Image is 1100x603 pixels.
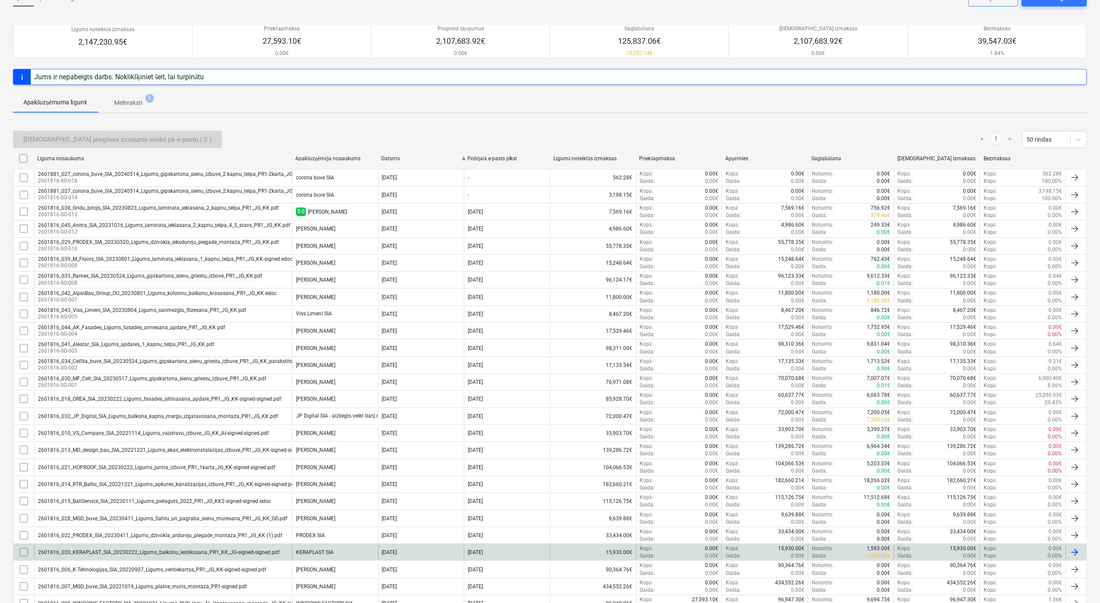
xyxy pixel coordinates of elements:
[871,307,891,314] p: 846.72€
[640,170,653,178] p: Kopā :
[984,314,997,321] p: Kopā :
[726,156,805,162] div: Apņēmies
[898,229,913,236] p: Gaida :
[550,239,636,253] div: 55,778.35€
[1048,280,1062,287] p: 0.00%
[550,340,636,355] div: 98,311.00€
[382,209,397,215] div: [DATE]
[38,262,293,269] p: 2601816-SO-009
[38,205,279,211] div: 2601816_038_Gridu_birojs_SIA_20230823_Ligums_laminata_ieklasana_2_kapnu_telpa_PR1_JG_KK.pdf
[1043,170,1062,178] p: 562.28€
[1057,561,1100,603] iframe: Chat Widget
[550,204,636,219] div: 7,569.16€
[963,246,976,253] p: 0.00€
[296,277,335,283] div: Jānis AU
[640,280,655,287] p: Gaida :
[963,170,976,178] p: 0.00€
[726,246,741,253] p: Gaida :
[618,25,661,32] p: Saglabāšana
[550,324,636,338] div: 17,529.46€
[984,324,997,331] p: Kopā :
[467,156,547,162] div: Pēdējais e-pasts plkst
[705,246,718,253] p: 0.00€
[984,188,997,195] p: Kopā :
[468,243,483,249] div: [DATE]
[618,50,661,57] p: 15,352.14€
[726,314,741,321] p: Gaida :
[812,178,827,185] p: Gaida :
[726,195,741,202] p: Gaida :
[296,226,335,232] div: Jānis AU
[984,178,997,185] p: Kopā :
[550,426,636,441] div: 33,903.70€
[296,243,335,249] div: Jānis AU
[23,98,87,107] p: Apakšuzņēmuma līgumi
[550,562,636,577] div: 90,364.76€
[1042,178,1062,185] p: 100.00%
[468,328,483,334] div: [DATE]
[726,324,739,331] p: Kopā :
[640,246,655,253] p: Gaida :
[640,178,655,185] p: Gaida :
[640,212,655,219] p: Gaida :
[550,170,636,185] div: 562.28€
[898,263,913,270] p: Gaida :
[812,307,833,314] p: Noturēts :
[550,375,636,389] div: 76,971.08€
[898,212,913,219] p: Gaida :
[812,289,833,297] p: Noturēts :
[550,409,636,424] div: 72,000.47€
[898,188,911,195] p: Kopā :
[550,528,636,543] div: 33,434.00€
[812,239,833,246] p: Noturēts :
[791,263,804,270] p: 0.00€
[38,239,279,245] div: 2601816_029_PRODEX_SIA_20230520_Ligums_dzivokla_ieksdurvju_piegade_montaza_PR1_JG_KK.pdf
[705,280,718,287] p: 0.00€
[898,297,913,305] p: Gaida :
[791,195,804,202] p: 0.00€
[263,36,301,46] p: 27,593.10€
[877,188,891,195] p: 0.00€
[38,177,311,185] p: 2601816-SO-016
[550,289,636,304] div: 11,800.00€
[550,272,636,287] div: 96,124.17€
[38,279,262,287] p: 2601816-SO-008
[38,228,290,236] p: 2601816-SO-012
[640,297,655,305] p: Gaida :
[877,314,891,321] p: 0.00€
[877,239,891,246] p: 0.00€
[984,204,997,212] p: Kopā :
[953,221,976,229] p: 4,986.60€
[382,192,397,198] div: [DATE]
[705,239,718,246] p: 0.00€
[963,263,976,270] p: 0.00€
[898,272,911,280] p: Kopā :
[640,156,719,162] div: Priekšapmaksa
[898,280,913,287] p: Gaida :
[705,229,718,236] p: 0.00€
[1048,314,1062,321] p: 0.00%
[791,280,804,287] p: 0.00€
[812,324,833,331] p: Noturēts :
[778,324,804,331] p: 17,529.46€
[812,195,827,202] p: Gaida :
[877,246,891,253] p: 0.00€
[984,221,997,229] p: Kopā :
[984,307,997,314] p: Kopā :
[877,178,891,185] p: 0.00€
[296,175,334,181] div: corona buve SIA
[984,246,997,253] p: Kopā :
[898,307,911,314] p: Kopā :
[382,328,397,334] div: [DATE]
[812,280,827,287] p: Gaida :
[726,188,739,195] p: Kopā :
[436,25,485,32] p: Progresa ziņojumos
[963,188,976,195] p: 0.00€
[308,209,347,215] div: Jānis AU
[953,307,976,314] p: 8,467.20€
[984,170,997,178] p: Kopā :
[812,272,833,280] p: Noturēts :
[550,307,636,321] div: 8,467.20€
[640,307,653,314] p: Kopā :
[977,134,987,145] a: Previous page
